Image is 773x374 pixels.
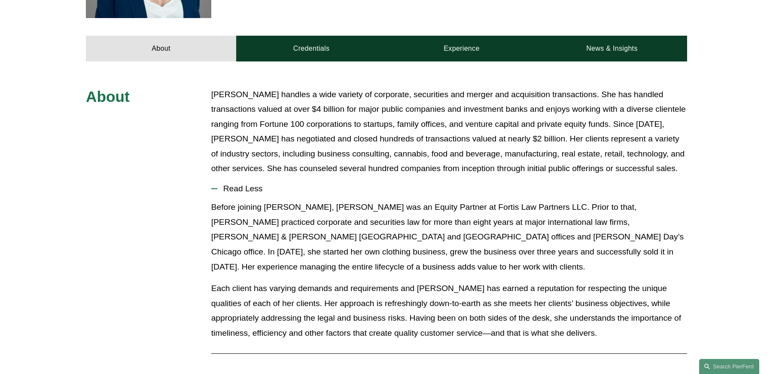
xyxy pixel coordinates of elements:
[699,359,759,374] a: Search this site
[211,200,687,347] div: Read Less
[217,184,687,193] span: Read Less
[537,36,687,61] a: News & Insights
[211,87,687,176] p: [PERSON_NAME] handles a wide variety of corporate, securities and merger and acquisition transact...
[211,200,687,274] p: Before joining [PERSON_NAME], [PERSON_NAME] was an Equity Partner at Fortis Law Partners LLC. Pri...
[211,178,687,200] button: Read Less
[211,281,687,340] p: Each client has varying demands and requirements and [PERSON_NAME] has earned a reputation for re...
[386,36,537,61] a: Experience
[236,36,386,61] a: Credentials
[86,88,130,105] span: About
[86,36,236,61] a: About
